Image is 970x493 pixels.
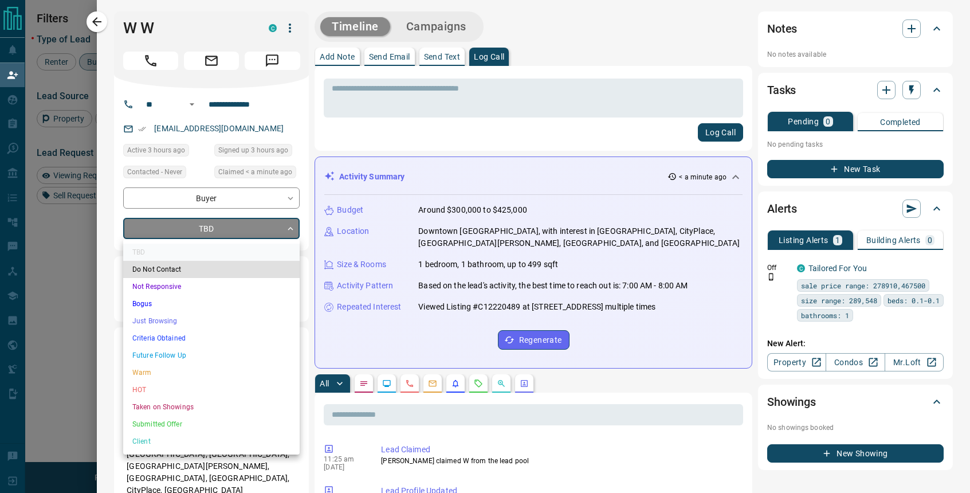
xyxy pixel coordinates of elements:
li: HOT [123,381,300,398]
li: Taken on Showings [123,398,300,416]
li: Submitted Offer [123,416,300,433]
li: Do Not Contact [123,261,300,278]
li: Just Browsing [123,312,300,330]
li: Criteria Obtained [123,330,300,347]
li: Bogus [123,295,300,312]
li: Warm [123,364,300,381]
li: Future Follow Up [123,347,300,364]
li: Not Responsive [123,278,300,295]
li: Client [123,433,300,450]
